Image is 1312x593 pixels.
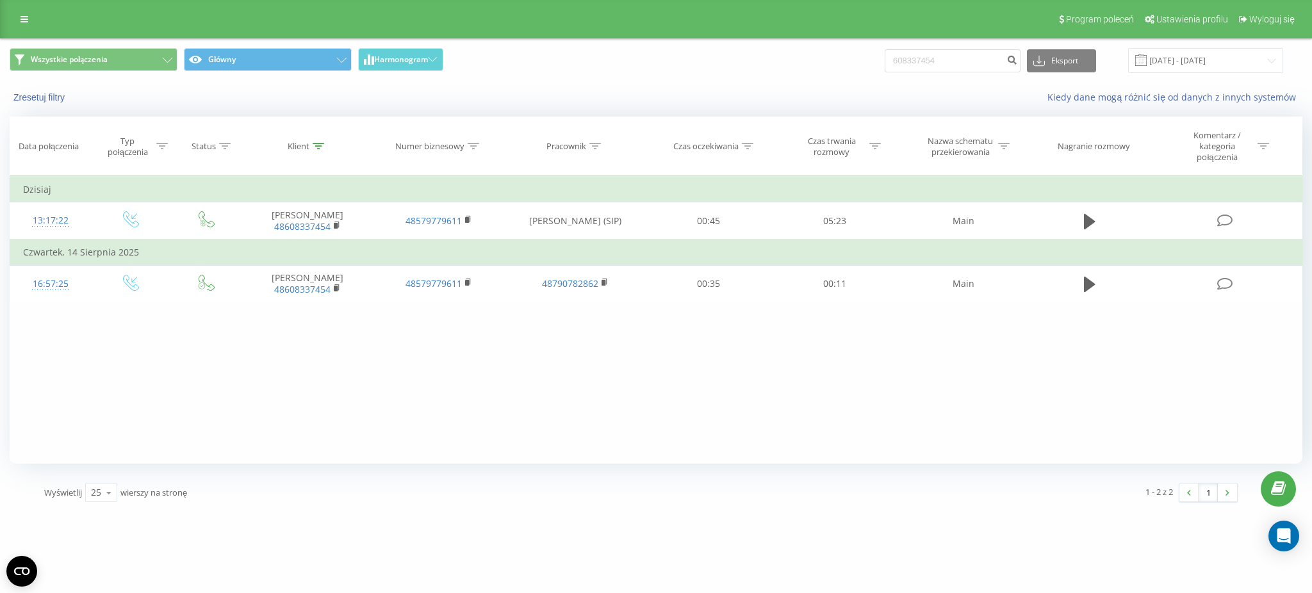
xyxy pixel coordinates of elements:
td: [PERSON_NAME] (SIP) [504,202,646,240]
div: Nagranie rozmowy [1058,141,1130,152]
span: Ustawienia profilu [1156,14,1228,24]
td: 00:45 [646,202,772,240]
button: Główny [184,48,352,71]
a: 1 [1199,483,1218,501]
span: Program poleceń [1066,14,1134,24]
a: 48790782862 [542,277,598,289]
span: Harmonogram [374,55,428,64]
div: Klient [288,141,309,152]
a: 48579779611 [406,277,462,289]
td: 05:23 [772,202,898,240]
div: Numer biznesowy [395,141,464,152]
td: [PERSON_NAME] [242,202,373,240]
input: Wyszukiwanie według numeru [885,49,1021,72]
td: 00:11 [772,265,898,302]
div: Czas oczekiwania [673,141,739,152]
span: Wyloguj się [1249,14,1295,24]
div: 13:17:22 [23,208,78,233]
div: Typ połączenia [102,136,153,158]
td: Main [898,265,1029,302]
a: Kiedy dane mogą różnić się od danych z innych systemów [1047,91,1302,103]
div: Nazwa schematu przekierowania [926,136,995,158]
span: Wyświetlij [44,487,82,498]
div: Status [192,141,216,152]
div: 25 [91,486,101,499]
div: Czas trwania rozmowy [798,136,866,158]
button: Wszystkie połączenia [10,48,177,71]
td: Dzisiaj [10,177,1302,202]
a: 48608337454 [274,220,331,232]
td: Czwartek, 14 Sierpnia 2025 [10,240,1302,265]
div: Pracownik [546,141,586,152]
td: Main [898,202,1029,240]
div: Data połączenia [19,141,79,152]
button: Open CMP widget [6,556,37,587]
div: Komentarz / kategoria połączenia [1179,130,1254,163]
a: 48608337454 [274,283,331,295]
a: 48579779611 [406,215,462,227]
button: Eksport [1027,49,1096,72]
div: Open Intercom Messenger [1268,521,1299,551]
button: Zresetuj filtry [10,92,71,103]
span: wierszy na stronę [120,487,187,498]
td: [PERSON_NAME] [242,265,373,302]
div: 1 - 2 z 2 [1145,485,1173,498]
td: 00:35 [646,265,772,302]
span: Wszystkie połączenia [31,54,108,65]
button: Harmonogram [358,48,443,71]
div: 16:57:25 [23,272,78,296]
